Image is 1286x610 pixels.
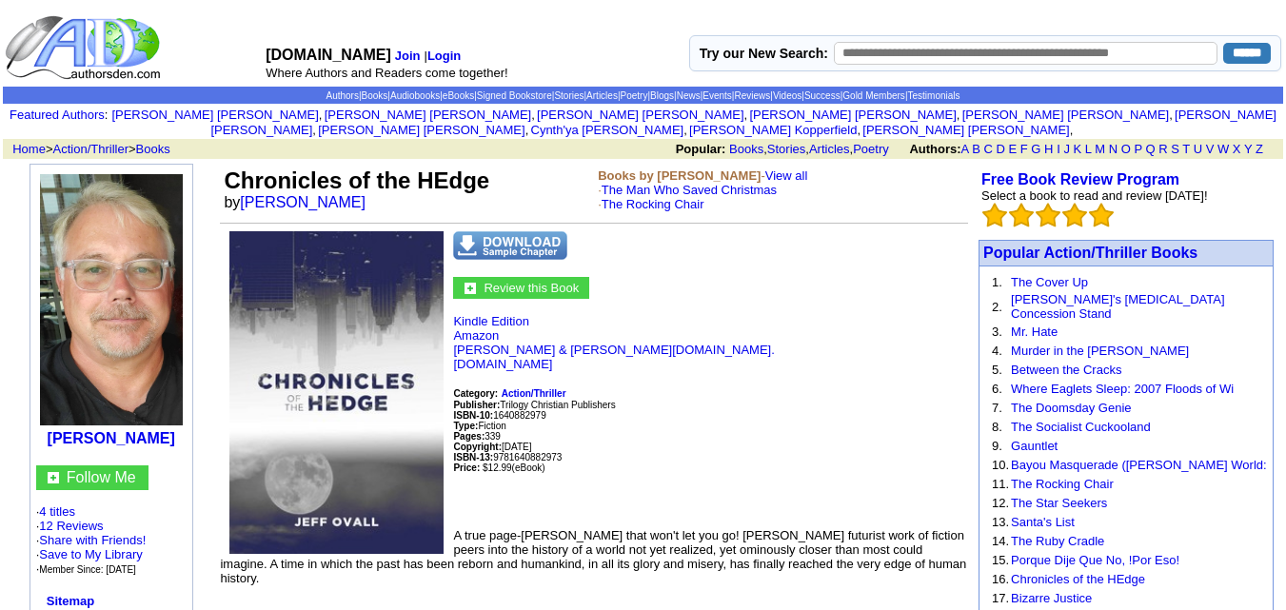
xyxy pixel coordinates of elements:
font: Chronicles of the HEdge [224,167,489,193]
a: Success [804,90,841,101]
a: G [1031,142,1040,156]
a: The Doomsday Genie [1011,401,1131,415]
a: [PERSON_NAME] [PERSON_NAME] [318,123,524,137]
a: Stories [554,90,584,101]
label: Try our New Search: [700,46,828,61]
a: [PERSON_NAME] [240,194,366,210]
font: - [598,168,807,211]
a: Kindle Edition [453,314,529,328]
font: Member Since: [DATE] [39,564,136,575]
a: [PERSON_NAME]'s [MEDICAL_DATA] Concession Stand [1011,292,1225,321]
a: Review this Book [484,279,579,295]
font: [DOMAIN_NAME] [266,47,391,63]
font: i [861,126,862,136]
a: [PERSON_NAME] [PERSON_NAME] [962,108,1169,122]
a: Popular Action/Thriller Books [983,245,1197,261]
a: Articles [809,142,850,156]
a: Home [12,142,46,156]
a: Books [136,142,170,156]
font: 9781640882973 [453,452,562,462]
font: · [598,197,703,211]
a: Sitemap [47,594,95,608]
b: ISBN-10: [453,410,493,421]
a: Poetry [853,142,889,156]
a: Books [729,142,763,156]
a: Authors [326,90,358,101]
a: J [1063,142,1070,156]
a: Share with Friends! [39,533,146,547]
a: C [983,142,992,156]
a: The Man Who Saved Christmas [602,183,777,197]
img: bigemptystars.png [1036,203,1060,227]
a: Gold Members [842,90,905,101]
font: 15. [992,553,1009,567]
a: View all [765,168,808,183]
font: Select a book to read and review [DATE]! [981,188,1208,203]
font: $12.99 [483,462,512,473]
font: 339 [453,431,500,442]
a: Gauntlet [1011,439,1058,453]
font: i [316,126,318,136]
a: Q [1145,142,1155,156]
a: Blogs [650,90,674,101]
font: | [424,49,464,63]
b: ISBN-13: [453,452,493,462]
a: U [1194,142,1202,156]
font: 10. [992,458,1009,472]
a: Amazon [453,328,499,343]
a: Between the Cracks [1011,363,1121,377]
a: Poetry [621,90,648,101]
font: A true page-[PERSON_NAME] that won't let you go! [PERSON_NAME] futurist work of fiction peers int... [220,528,966,585]
font: [DATE] [502,442,531,452]
font: i [960,110,961,121]
font: Fiction [453,421,505,431]
a: Murder in the [PERSON_NAME] [1011,344,1189,358]
a: Y [1244,142,1252,156]
a: [PERSON_NAME] [PERSON_NAME] [210,108,1276,137]
font: i [747,110,749,121]
a: Bayou Masquerade ([PERSON_NAME] World: [1011,458,1267,472]
a: Featured Authors [10,108,105,122]
a: Porque Dije Que No, !Por Eso! [1011,553,1179,567]
img: gc.jpg [48,472,59,483]
a: Stories [767,142,805,156]
a: [PERSON_NAME] [48,430,175,446]
b: Popular: [676,142,726,156]
font: 13. [992,515,1009,529]
font: i [687,126,689,136]
a: Z [1256,142,1263,156]
font: 5. [992,363,1002,377]
font: 17. [992,591,1009,605]
a: [PERSON_NAME] Kopperfield [689,123,857,137]
a: Save to My Library [39,547,142,561]
font: : [10,108,108,122]
font: · [598,183,777,211]
a: Action/Thriller [502,385,566,400]
a: K [1074,142,1082,156]
a: News [677,90,701,101]
a: Follow Me [67,469,136,485]
a: Reviews [734,90,770,101]
a: Mr. Hate [1011,325,1058,339]
a: Chronicles of the HEdge [1011,572,1145,586]
a: Articles [586,90,618,101]
a: Books [362,90,388,101]
a: Signed Bookstore [477,90,552,101]
font: Trilogy Christian Publishers [453,400,615,410]
a: [PERSON_NAME] [PERSON_NAME] [862,123,1069,137]
a: [PERSON_NAME] & [PERSON_NAME][DOMAIN_NAME]. [453,343,774,357]
img: bigemptystars.png [1089,203,1114,227]
img: dnsample.png [453,231,567,260]
a: [PERSON_NAME] [PERSON_NAME] [111,108,318,122]
font: 6. [992,382,1002,396]
font: i [1073,126,1075,136]
b: Publisher: [453,400,500,410]
font: Copyright: [453,442,502,452]
a: P [1134,142,1141,156]
a: W [1217,142,1229,156]
font: i [1173,110,1175,121]
a: O [1121,142,1131,156]
a: The Ruby Cradle [1011,534,1104,548]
